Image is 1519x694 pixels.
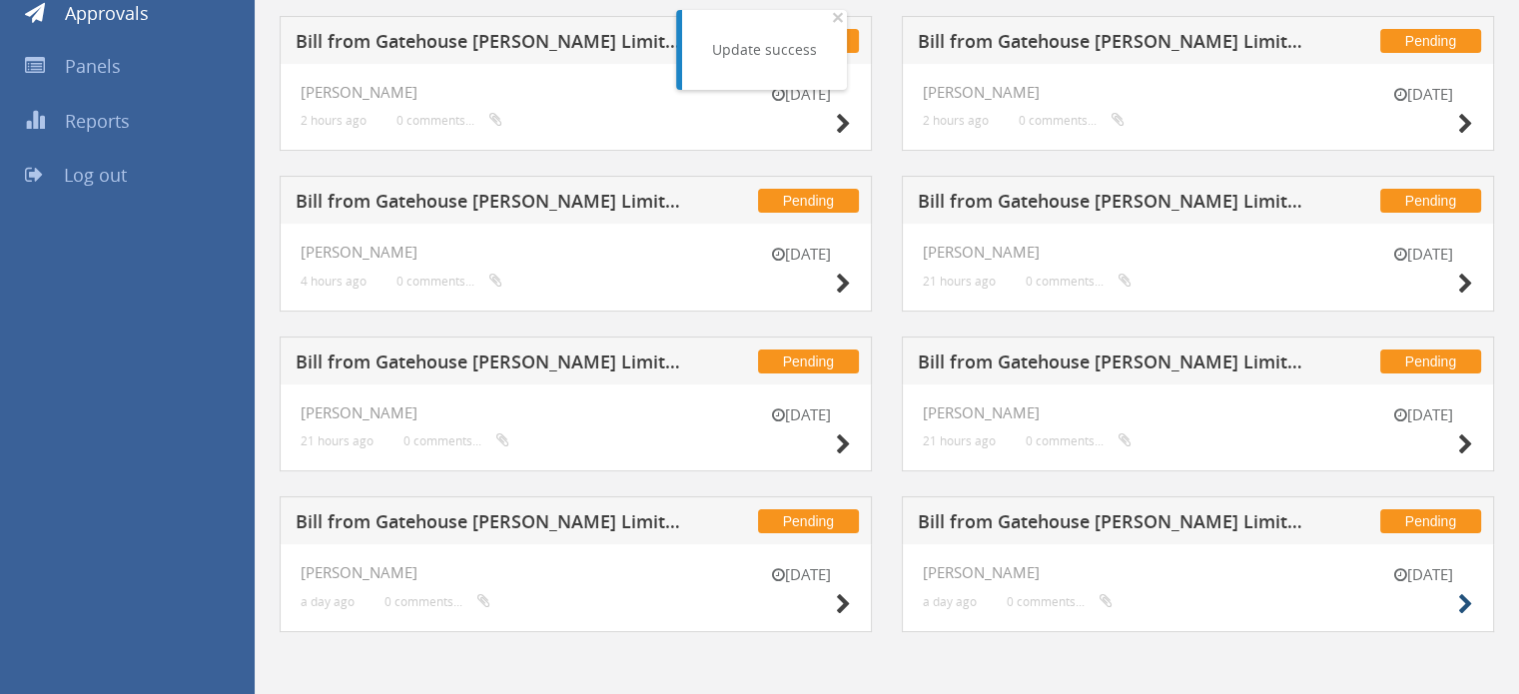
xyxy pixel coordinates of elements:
[1380,349,1481,373] span: Pending
[751,244,851,265] small: [DATE]
[1380,189,1481,213] span: Pending
[918,32,1310,57] h5: Bill from Gatehouse [PERSON_NAME] Limited for Alternative Enterprises Ltd
[296,32,688,57] h5: Bill from Gatehouse [PERSON_NAME] Limited for Alternative Enterprises Ltd
[758,509,859,533] span: Pending
[758,349,859,373] span: Pending
[751,404,851,425] small: [DATE]
[296,192,688,217] h5: Bill from Gatehouse [PERSON_NAME] Limited for Shred Station Limited
[65,54,121,78] span: Panels
[1380,29,1481,53] span: Pending
[918,192,1310,217] h5: Bill from Gatehouse [PERSON_NAME] Limited for Superplants Limited
[1373,404,1473,425] small: [DATE]
[751,564,851,585] small: [DATE]
[384,594,490,609] small: 0 comments...
[1007,594,1113,609] small: 0 comments...
[1026,433,1132,448] small: 0 comments...
[396,274,502,289] small: 0 comments...
[65,1,149,25] span: Approvals
[64,163,127,187] span: Log out
[396,113,502,128] small: 0 comments...
[1373,244,1473,265] small: [DATE]
[301,113,367,128] small: 2 hours ago
[1019,113,1125,128] small: 0 comments...
[923,84,1473,101] h4: [PERSON_NAME]
[301,404,851,421] h4: [PERSON_NAME]
[403,433,509,448] small: 0 comments...
[301,274,367,289] small: 4 hours ago
[1380,509,1481,533] span: Pending
[301,244,851,261] h4: [PERSON_NAME]
[296,352,688,377] h5: Bill from Gatehouse [PERSON_NAME] Limited for Smart Sec Solutions Limited
[301,84,851,101] h4: [PERSON_NAME]
[923,564,1473,581] h4: [PERSON_NAME]
[1373,84,1473,105] small: [DATE]
[301,564,851,581] h4: [PERSON_NAME]
[923,274,996,289] small: 21 hours ago
[923,113,989,128] small: 2 hours ago
[923,594,977,609] small: a day ago
[296,512,688,537] h5: Bill from Gatehouse [PERSON_NAME] Limited for NatWest One Card - ELSE
[758,189,859,213] span: Pending
[751,84,851,105] small: [DATE]
[712,40,817,60] div: Update success
[832,3,844,31] span: ×
[65,109,130,133] span: Reports
[301,594,355,609] small: a day ago
[923,433,996,448] small: 21 hours ago
[918,352,1310,377] h5: Bill from Gatehouse [PERSON_NAME] Limited for NuServe Ltd
[923,244,1473,261] h4: [PERSON_NAME]
[1373,564,1473,585] small: [DATE]
[1026,274,1132,289] small: 0 comments...
[301,433,374,448] small: 21 hours ago
[923,404,1473,421] h4: [PERSON_NAME]
[918,512,1310,537] h5: Bill from Gatehouse [PERSON_NAME] Limited for NatWest One Card - LIMC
